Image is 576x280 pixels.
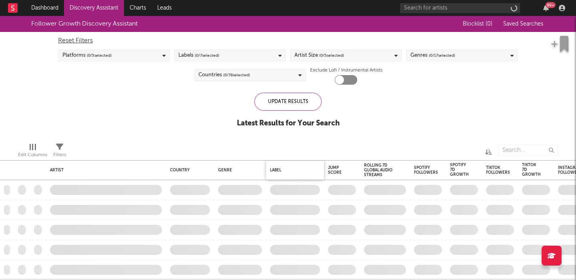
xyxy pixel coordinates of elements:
span: ( 0 / 5 selected) [319,51,344,60]
div: Artist Size [294,51,344,60]
button: Saved Searches [501,21,545,27]
div: Platforms [62,51,112,60]
span: ( 0 / 17 selected) [429,51,455,60]
span: ( 0 / 78 selected) [223,70,250,80]
input: Search for artists [400,3,520,13]
input: Search... [498,144,558,156]
div: Filters [53,140,66,163]
div: Tiktok 7D Growth [522,163,541,177]
div: Artist [50,168,158,173]
div: Latest Results for Your Search [237,119,340,128]
div: Label [270,168,316,173]
div: Genres [410,51,455,60]
div: Edit Columns [18,150,47,160]
div: Update Results [254,93,322,111]
span: ( 0 ) [486,21,492,27]
span: ( 0 / 5 selected) [87,51,112,60]
div: Tiktok Followers [486,165,510,175]
div: Reset Filters [58,36,518,46]
span: Blocklist [463,21,492,27]
div: Country [170,168,206,173]
div: Spotify 7D Growth [450,163,469,177]
div: Edit Columns [18,140,47,163]
button: 99+ [543,5,549,11]
label: Exclude Lofi / Instrumental Artists [310,66,382,75]
div: Follower Growth Discovery Assistant [31,19,138,29]
span: Saved Searches [503,21,545,27]
span: ( 0 / 7 selected) [195,51,219,60]
div: Rolling 7D Global Audio Streams [364,163,394,177]
div: Filters [53,150,66,160]
div: Spotify Followers [414,165,438,175]
div: Jump Score [328,165,344,175]
div: Labels [178,51,219,60]
div: Countries [198,70,250,80]
div: Genre [218,168,258,173]
div: 99 + [546,2,556,8]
